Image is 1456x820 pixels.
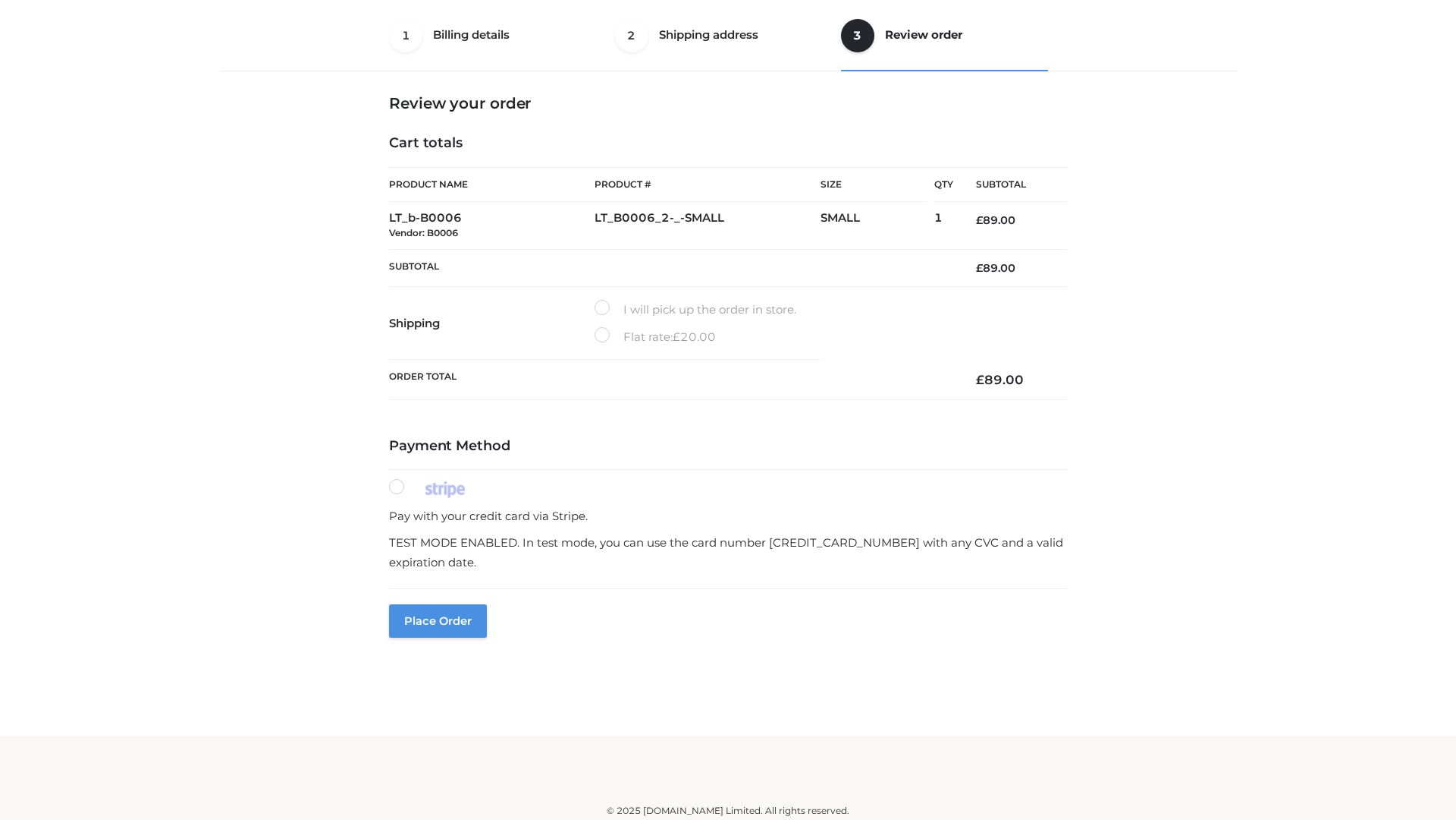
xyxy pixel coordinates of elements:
td: SMALL [821,202,934,250]
th: Order Total [389,360,953,400]
th: Product # [595,167,821,202]
p: Pay with your credit card via Stripe. [389,506,1067,526]
th: Subtotal [953,168,1067,202]
bdi: 89.00 [976,213,1015,227]
th: Subtotal [389,249,953,286]
div: © 2025 [DOMAIN_NAME] Limited. All rights reserved. [225,803,1231,818]
th: Size [821,168,927,202]
span: £ [673,330,680,344]
h4: Payment Method [389,438,1067,455]
p: TEST MODE ENABLED. In test mode, you can use the card number [CREDIT_CARD_NUMBER] with any CVC an... [389,533,1067,572]
h3: Review your order [389,94,1067,112]
td: LT_B0006_2-_-SMALL [595,202,821,250]
th: Qty [934,167,953,202]
h4: Cart totals [389,135,1067,152]
bdi: 89.00 [976,372,1024,387]
td: LT_b-B0006 [389,202,595,250]
td: 1 [934,202,953,250]
span: £ [976,372,984,387]
th: Product Name [389,167,595,202]
button: Place order [389,604,487,638]
span: £ [976,261,983,275]
small: Vendor: B0006 [389,227,458,238]
label: I will pick up the order in store. [595,300,796,320]
label: Flat rate: [595,327,716,347]
bdi: 20.00 [673,330,716,344]
bdi: 89.00 [976,261,1015,275]
span: £ [976,213,983,227]
th: Shipping [389,287,595,360]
